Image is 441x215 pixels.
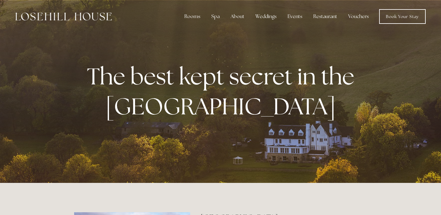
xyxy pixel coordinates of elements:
div: About [226,10,249,23]
a: Vouchers [343,10,374,23]
div: Restaurant [308,10,342,23]
strong: The best kept secret in the [GEOGRAPHIC_DATA] [87,61,359,121]
img: Losehill House [15,13,112,20]
a: Book Your Stay [379,9,426,24]
div: Weddings [251,10,281,23]
div: Spa [206,10,224,23]
div: Events [283,10,307,23]
div: Rooms [179,10,205,23]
